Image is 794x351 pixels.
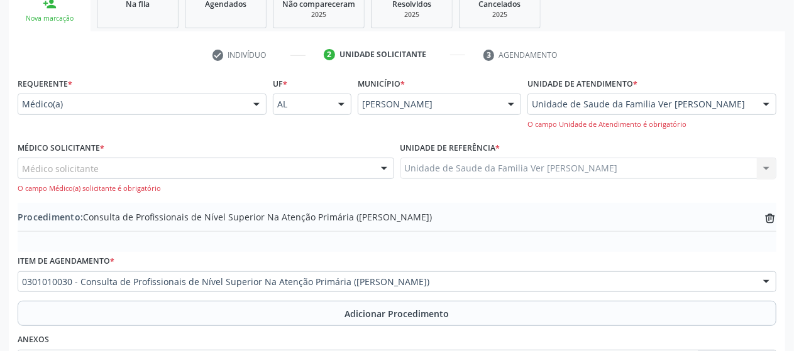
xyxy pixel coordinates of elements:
[339,49,426,60] div: Unidade solicitante
[18,139,104,158] label: Médico Solicitante
[18,74,72,94] label: Requerente
[273,74,287,94] label: UF
[345,307,449,320] span: Adicionar Procedimento
[277,98,326,111] span: AL
[18,301,776,326] button: Adicionar Procedimento
[22,98,241,111] span: Médico(a)
[18,210,432,224] span: Consulta de Profissionais de Nível Superior Na Atenção Primária ([PERSON_NAME])
[380,10,443,19] div: 2025
[468,10,531,19] div: 2025
[324,49,335,60] div: 2
[22,162,99,175] span: Médico solicitante
[358,74,405,94] label: Município
[532,98,751,111] span: Unidade de Saude da Familia Ver [PERSON_NAME]
[18,252,114,271] label: Item de agendamento
[527,119,776,130] div: O campo Unidade de Atendimento é obrigatório
[18,183,394,194] div: O campo Médico(a) solicitante é obrigatório
[282,10,355,19] div: 2025
[22,276,751,288] span: 0301010030 - Consulta de Profissionais de Nível Superior Na Atenção Primária ([PERSON_NAME])
[400,139,500,158] label: Unidade de referência
[362,98,495,111] span: [PERSON_NAME]
[18,211,83,223] span: Procedimento:
[527,74,637,94] label: Unidade de atendimento
[18,14,82,23] div: Nova marcação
